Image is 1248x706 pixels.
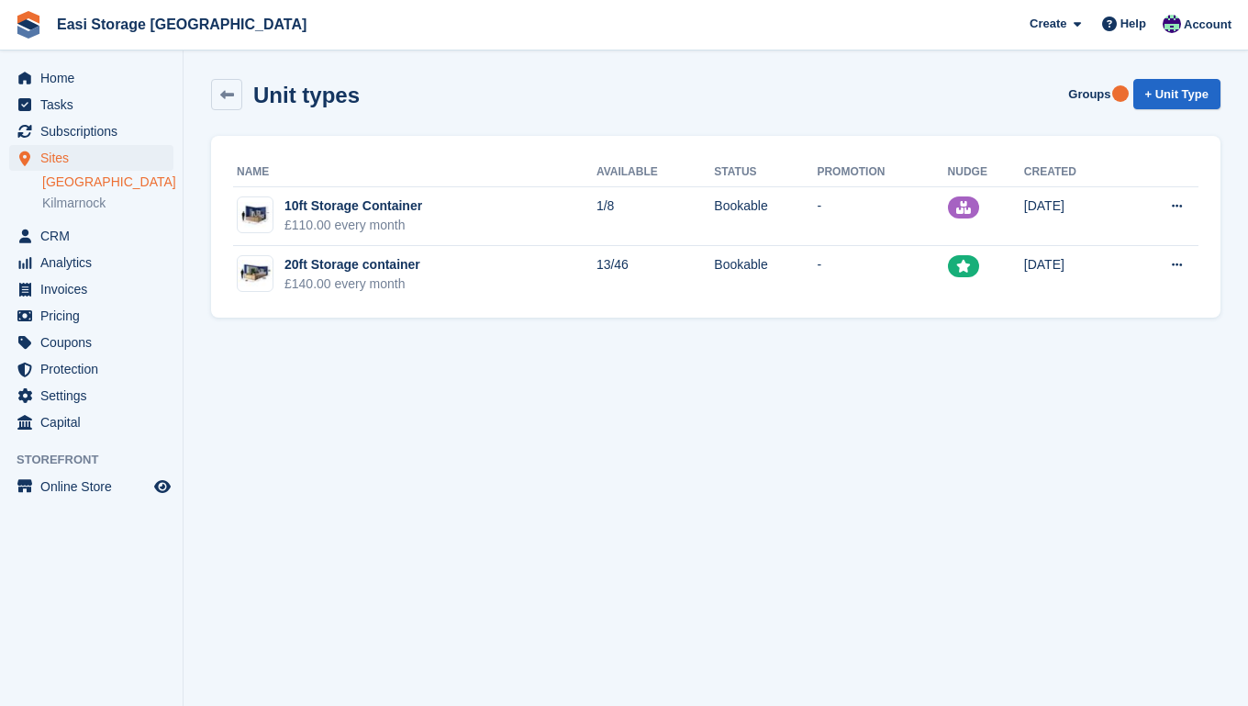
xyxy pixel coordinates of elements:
[714,246,817,304] td: Bookable
[284,255,420,275] div: 20ft Storage container
[1030,15,1066,33] span: Create
[9,330,173,355] a: menu
[151,476,173,498] a: Preview store
[40,145,150,171] span: Sites
[40,250,150,275] span: Analytics
[233,158,596,187] th: Name
[40,474,150,499] span: Online Store
[596,158,714,187] th: Available
[9,145,173,171] a: menu
[1024,246,1125,304] td: [DATE]
[40,409,150,435] span: Capital
[15,11,42,39] img: stora-icon-8386f47178a22dfd0bd8f6a31ec36ba5ce8667c1dd55bd0f319d3a0aa187defe.svg
[817,187,947,246] td: -
[40,276,150,302] span: Invoices
[40,330,150,355] span: Coupons
[1133,79,1220,109] a: + Unit Type
[42,195,173,212] a: Kilmarnock
[40,65,150,91] span: Home
[9,118,173,144] a: menu
[284,275,420,294] div: £140.00 every month
[1024,187,1125,246] td: [DATE]
[238,202,273,229] img: 10-ft-container%20(1).jpg
[17,451,183,469] span: Storefront
[50,9,314,39] a: Easi Storage [GEOGRAPHIC_DATA]
[238,260,273,286] img: 20-ft-container%20(1).jpg
[9,92,173,118] a: menu
[817,158,947,187] th: Promotion
[596,246,714,304] td: 13/46
[40,383,150,409] span: Settings
[817,246,947,304] td: -
[1163,15,1181,33] img: Steven Cusick
[40,92,150,118] span: Tasks
[1024,158,1125,187] th: Created
[253,83,360,107] h2: Unit types
[9,223,173,249] a: menu
[9,474,173,499] a: menu
[1061,79,1118,109] a: Groups
[40,303,150,329] span: Pricing
[9,65,173,91] a: menu
[40,356,150,382] span: Protection
[9,303,173,329] a: menu
[9,409,173,435] a: menu
[40,223,150,249] span: CRM
[714,158,817,187] th: Status
[284,216,422,235] div: £110.00 every month
[9,383,173,409] a: menu
[1112,85,1129,102] div: Tooltip anchor
[714,187,817,246] td: Bookable
[40,118,150,144] span: Subscriptions
[1184,16,1231,34] span: Account
[596,187,714,246] td: 1/8
[42,174,173,191] a: [GEOGRAPHIC_DATA]
[9,356,173,382] a: menu
[9,250,173,275] a: menu
[284,196,422,216] div: 10ft Storage Container
[9,276,173,302] a: menu
[1120,15,1146,33] span: Help
[948,158,1024,187] th: Nudge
